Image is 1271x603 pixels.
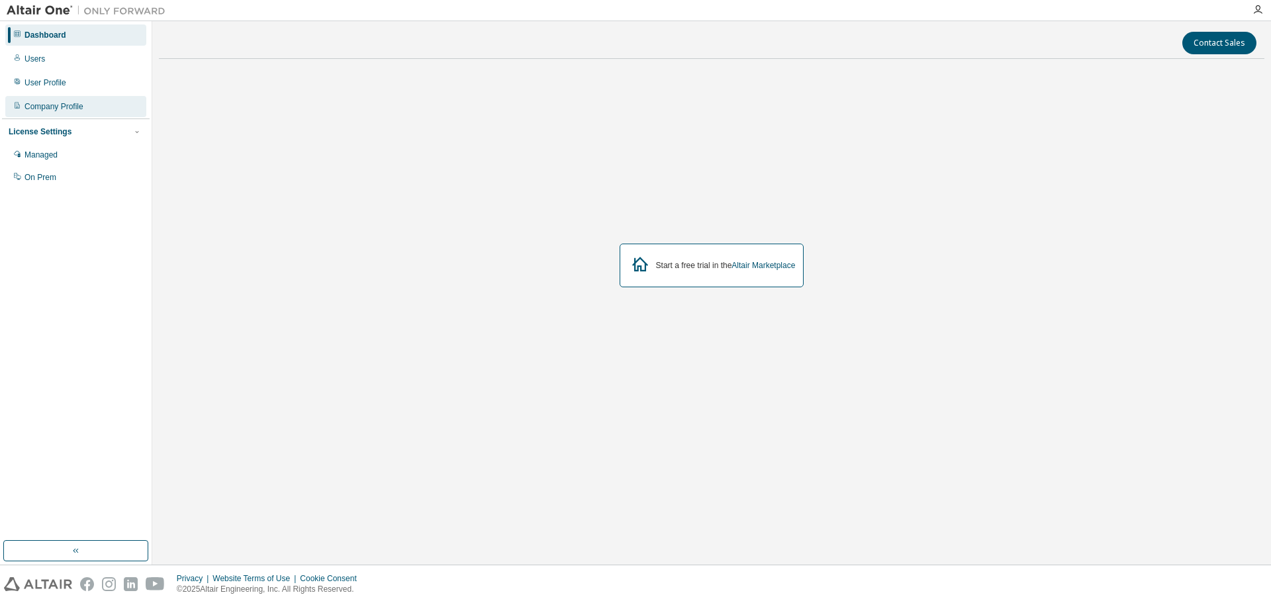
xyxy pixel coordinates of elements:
[124,577,138,591] img: linkedin.svg
[102,577,116,591] img: instagram.svg
[9,126,71,137] div: License Settings
[24,172,56,183] div: On Prem
[80,577,94,591] img: facebook.svg
[24,77,66,88] div: User Profile
[146,577,165,591] img: youtube.svg
[300,573,364,584] div: Cookie Consent
[4,577,72,591] img: altair_logo.svg
[24,54,45,64] div: Users
[656,260,796,271] div: Start a free trial in the
[24,30,66,40] div: Dashboard
[7,4,172,17] img: Altair One
[24,101,83,112] div: Company Profile
[24,150,58,160] div: Managed
[177,584,365,595] p: © 2025 Altair Engineering, Inc. All Rights Reserved.
[212,573,300,584] div: Website Terms of Use
[731,261,795,270] a: Altair Marketplace
[177,573,212,584] div: Privacy
[1182,32,1256,54] button: Contact Sales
